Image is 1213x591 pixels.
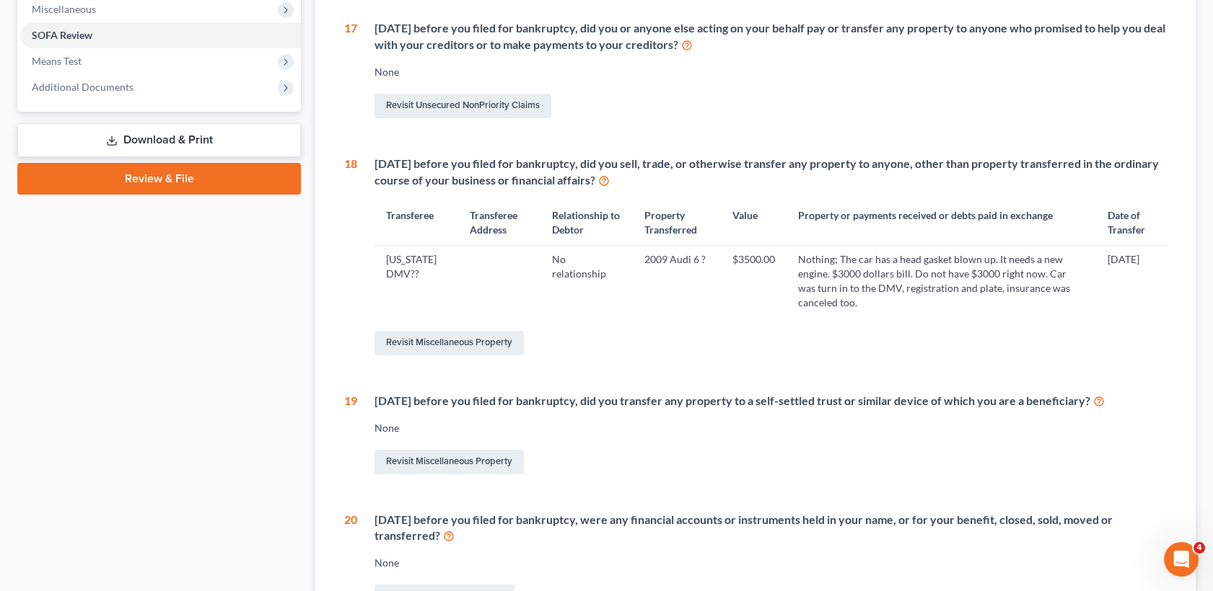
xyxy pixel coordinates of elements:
[375,246,458,316] td: [US_STATE] DMV??
[20,22,301,48] a: SOFA Review
[1096,200,1167,246] th: Date of Transfer
[458,200,540,246] th: Transferee Address
[375,94,551,118] a: Revisit Unsecured NonPriority Claims
[721,200,787,246] th: Value
[1164,542,1199,577] iframe: Intercom live chat
[375,421,1167,435] div: None
[787,200,1097,246] th: Property or payments received or debts paid in exchange
[721,246,787,316] td: $3500.00
[375,450,524,474] a: Revisit Miscellaneous Property
[344,156,357,358] div: 18
[32,55,82,67] span: Means Test
[32,3,96,15] span: Miscellaneous
[633,246,721,316] td: 2009 Audi 6 ?
[540,246,633,316] td: No relationship
[375,200,458,246] th: Transferee
[633,200,721,246] th: Property Transferred
[375,393,1167,409] div: [DATE] before you filed for bankruptcy, did you transfer any property to a self-settled trust or ...
[375,156,1167,189] div: [DATE] before you filed for bankruptcy, did you sell, trade, or otherwise transfer any property t...
[375,331,524,355] a: Revisit Miscellaneous Property
[32,81,133,93] span: Additional Documents
[787,246,1097,316] td: Nothing; The car has a head gasket blown up. It needs a new engine. $3000 dollars bill. Do not ha...
[344,20,357,121] div: 17
[17,163,301,195] a: Review & File
[540,200,633,246] th: Relationship to Debtor
[375,512,1167,545] div: [DATE] before you filed for bankruptcy, were any financial accounts or instruments held in your n...
[375,556,1167,570] div: None
[32,29,92,41] span: SOFA Review
[17,123,301,157] a: Download & Print
[375,65,1167,79] div: None
[375,20,1167,53] div: [DATE] before you filed for bankruptcy, did you or anyone else acting on your behalf pay or trans...
[344,393,357,477] div: 19
[1194,542,1205,554] span: 4
[1096,246,1167,316] td: [DATE]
